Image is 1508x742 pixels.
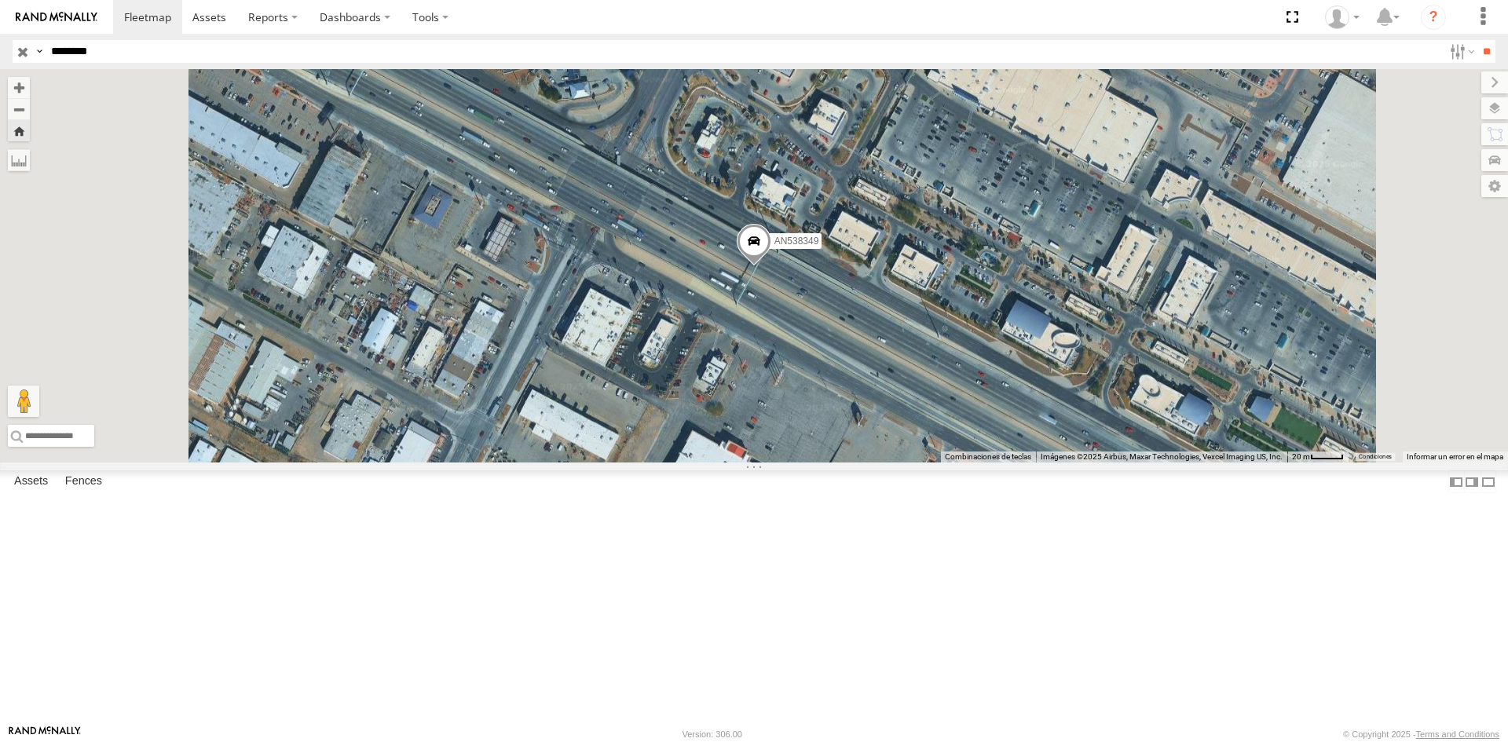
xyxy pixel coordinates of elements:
label: Fences [57,471,110,493]
button: Arrastra el hombrecito naranja al mapa para abrir Street View [8,386,39,417]
img: rand-logo.svg [16,12,97,23]
a: Visit our Website [9,726,81,742]
a: Informar un error en el mapa [1407,452,1503,461]
i: ? [1421,5,1446,30]
div: Version: 306.00 [683,729,742,739]
label: Assets [6,471,56,493]
button: Zoom Home [8,120,30,141]
label: Hide Summary Table [1481,470,1496,493]
label: Map Settings [1481,175,1508,197]
button: Combinaciones de teclas [945,451,1031,462]
button: Escala del mapa: 20 m por 39 píxeles [1287,451,1349,462]
label: Dock Summary Table to the Right [1464,470,1480,493]
span: 20 m [1292,452,1310,461]
div: Irving Rodriguez [1319,5,1365,29]
label: Dock Summary Table to the Left [1448,470,1464,493]
a: Terms and Conditions [1416,729,1499,739]
label: Measure [8,149,30,171]
label: Search Query [33,40,46,63]
label: Search Filter Options [1444,40,1477,63]
span: AN538349 [774,236,819,247]
div: © Copyright 2025 - [1343,729,1499,739]
button: Zoom out [8,98,30,120]
span: Imágenes ©2025 Airbus, Maxar Technologies, Vexcel Imaging US, Inc. [1041,452,1283,461]
button: Zoom in [8,77,30,98]
a: Condiciones [1359,454,1392,460]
